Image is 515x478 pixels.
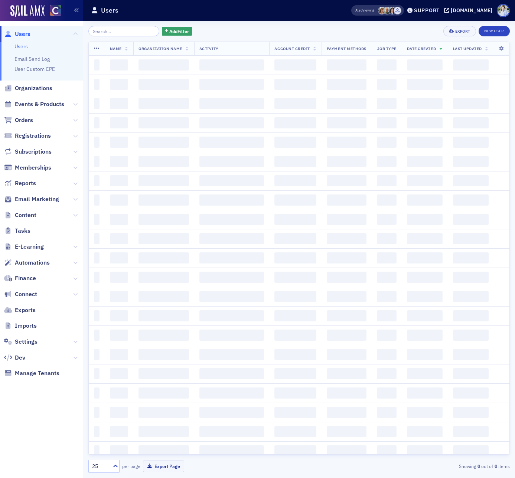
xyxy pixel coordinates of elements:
span: ‌ [199,59,264,71]
span: ‌ [138,330,189,341]
span: ‌ [327,387,366,399]
span: ‌ [199,117,264,128]
span: ‌ [138,407,189,418]
a: Email Marketing [4,195,59,203]
span: ‌ [274,117,316,128]
span: ‌ [110,137,128,148]
span: Derrol Moorhead [383,7,391,14]
a: User Custom CPE [14,66,55,72]
span: ‌ [377,310,397,321]
span: ‌ [377,214,397,225]
span: ‌ [138,59,189,71]
span: Viewing [355,8,374,13]
a: E-Learning [4,243,44,251]
span: Dan Baer [394,7,401,14]
span: ‌ [110,291,128,302]
span: Payment Methods [327,46,366,51]
span: ‌ [274,426,316,437]
span: ‌ [327,426,366,437]
span: ‌ [327,310,366,321]
span: ‌ [327,252,366,263]
span: ‌ [407,330,443,341]
span: Registrations [15,132,51,140]
span: ‌ [407,272,443,283]
span: ‌ [407,349,443,360]
span: ‌ [407,59,443,71]
span: ‌ [274,137,316,148]
div: Support [414,7,440,14]
span: ‌ [377,233,397,244]
span: ‌ [453,445,489,456]
a: View Homepage [45,5,61,17]
span: ‌ [327,214,366,225]
span: ‌ [377,194,397,206]
span: ‌ [274,175,316,186]
span: Events & Products [15,100,64,108]
span: ‌ [377,407,397,418]
img: SailAMX [10,5,45,17]
span: ‌ [110,426,128,437]
span: ‌ [327,59,366,71]
span: ‌ [377,59,397,71]
span: ‌ [138,445,189,456]
span: ‌ [94,175,100,186]
a: New User [479,26,510,36]
span: ‌ [327,349,366,360]
span: ‌ [377,272,397,283]
span: ‌ [94,445,100,456]
span: ‌ [110,445,128,456]
span: ‌ [199,407,264,418]
span: ‌ [453,79,489,90]
span: Account Credit [274,46,310,51]
span: ‌ [94,387,100,399]
span: Name [110,46,122,51]
span: ‌ [377,330,397,341]
span: ‌ [94,194,100,206]
span: ‌ [199,349,264,360]
div: Showing out of items [375,463,510,469]
span: ‌ [199,368,264,379]
span: Add Filter [169,28,189,35]
span: ‌ [327,233,366,244]
div: 25 [92,462,108,470]
a: Tasks [4,227,30,235]
span: ‌ [327,194,366,206]
span: ‌ [377,156,397,167]
span: ‌ [199,310,264,321]
span: ‌ [453,407,489,418]
span: ‌ [138,387,189,399]
a: Imports [4,322,37,330]
span: ‌ [94,79,100,90]
span: ‌ [274,233,316,244]
span: ‌ [138,272,189,283]
span: ‌ [94,407,100,418]
span: ‌ [110,349,128,360]
a: Registrations [4,132,51,140]
a: Exports [4,306,36,314]
span: ‌ [453,426,489,437]
span: ‌ [94,233,100,244]
span: ‌ [94,137,100,148]
span: ‌ [407,137,443,148]
span: ‌ [453,310,489,321]
span: Cheryl Moss [378,7,386,14]
span: ‌ [377,349,397,360]
a: Events & Products [4,100,64,108]
span: ‌ [453,137,489,148]
a: Settings [4,338,38,346]
span: ‌ [327,137,366,148]
span: Organizations [15,84,52,92]
span: ‌ [94,310,100,321]
span: ‌ [274,272,316,283]
span: ‌ [274,310,316,321]
a: Orders [4,116,33,124]
span: ‌ [138,137,189,148]
span: ‌ [377,426,397,437]
span: ‌ [138,214,189,225]
span: ‌ [199,194,264,206]
span: Profile [497,4,510,17]
span: ‌ [138,310,189,321]
div: [DOMAIN_NAME] [451,7,492,14]
span: ‌ [377,98,397,109]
